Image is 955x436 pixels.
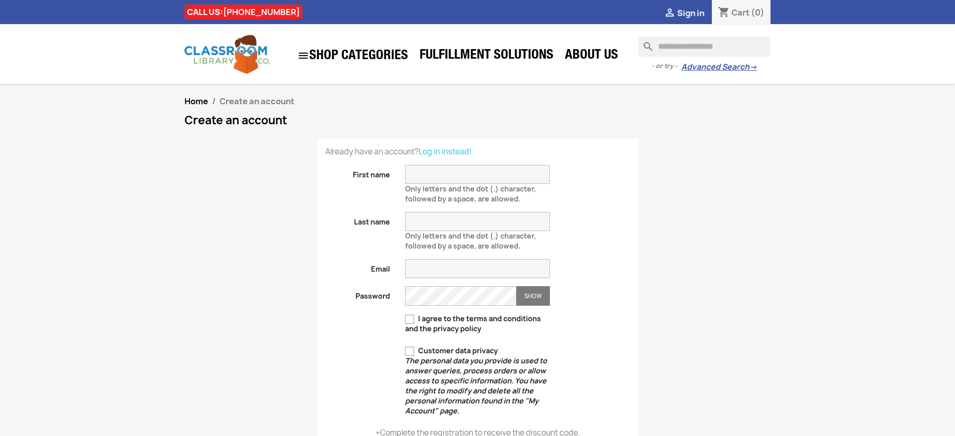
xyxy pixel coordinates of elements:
div: CALL US: [184,5,302,20]
a: Log in instead! [419,146,472,157]
span: Create an account [220,96,294,107]
i: search [638,37,650,49]
label: Last name [318,212,398,227]
a: SHOP CATEGORIES [292,45,413,67]
h1: Create an account [184,114,771,126]
span: Only letters and the dot (.) character, followed by a space, are allowed. [405,227,536,251]
span: - or try - [652,61,681,71]
span: Sign in [677,8,704,19]
i: shopping_cart [718,7,730,19]
a:  Sign in [664,8,704,19]
a: About Us [560,46,623,66]
span: (0) [751,7,765,18]
span: Only letters and the dot (.) character, followed by a space, are allowed. [405,180,536,203]
p: Already have an account? [325,147,630,157]
em: The personal data you provide is used to answer queries, process orders or allow access to specif... [405,356,547,415]
label: I agree to the terms and conditions and the privacy policy [405,314,550,334]
label: Email [318,259,398,274]
i:  [664,8,676,20]
a: Home [184,96,208,107]
img: Classroom Library Company [184,35,270,74]
a: Advanced Search→ [681,62,757,72]
span: → [749,62,757,72]
label: Customer data privacy [405,346,550,416]
label: First name [318,165,398,180]
input: Password input [405,286,516,306]
i:  [297,50,309,62]
a: [PHONE_NUMBER] [223,7,300,18]
button: Show [516,286,550,306]
a: Fulfillment Solutions [415,46,558,66]
input: Search [638,37,771,57]
label: Password [318,286,398,301]
span: Cart [731,7,749,18]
